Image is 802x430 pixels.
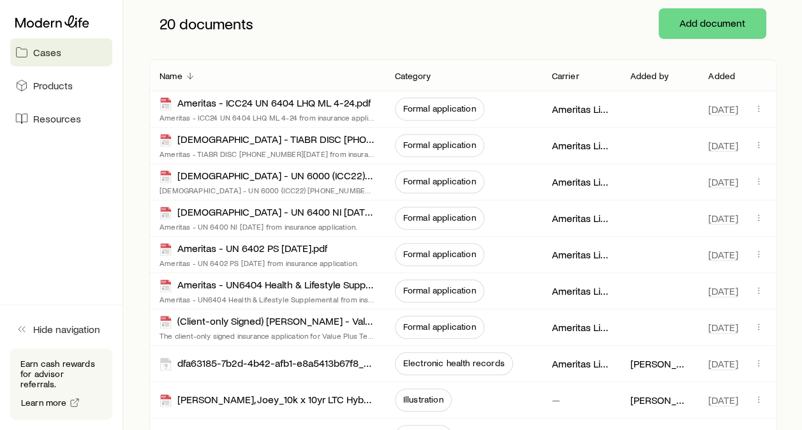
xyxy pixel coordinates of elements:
span: documents [179,15,253,33]
p: Earn cash rewards for advisor referrals. [20,359,102,389]
div: [DEMOGRAPHIC_DATA] - TIABR DISC [PHONE_NUMBER][DATE].pdf [160,133,375,147]
p: — [551,394,560,406]
span: Cases [33,46,61,59]
span: Electronic health records [403,358,505,368]
p: Added by [630,71,668,81]
p: Ameritas Life Insurance Corp. (Ameritas) [551,248,609,261]
div: [PERSON_NAME], Joey_10k x 10yr LTC Hybrid Comparison [160,393,375,408]
p: Ameritas - UN6404 Health & Lifestyle Supplemental from insurance application. [160,294,375,304]
span: [DATE] [708,103,738,115]
div: dfa63185-7b2d-4b42-afb1-e8a5413b67f8_v0 [160,357,375,371]
span: Resources [33,112,81,125]
span: Formal application [403,322,476,332]
span: Formal application [403,285,476,295]
a: Resources [10,105,112,133]
p: Ameritas - ICC24 UN 6404 LHQ ML 4-24 from insurance application. [160,112,375,122]
div: Ameritas - UN 6402 PS [DATE].pdf [160,242,327,256]
span: [DATE] [708,357,738,370]
p: Added [708,71,735,81]
p: [PERSON_NAME] [630,394,688,406]
span: Formal application [403,176,476,186]
p: Ameritas Life Insurance Corp. (Ameritas) [551,357,609,370]
div: Ameritas - ICC24 UN 6404 LHQ ML 4-24.pdf [160,96,371,111]
span: [DATE] [708,175,738,188]
span: [DATE] [708,248,738,261]
button: Add document [658,8,766,39]
span: Formal application [403,249,476,259]
div: Ameritas - UN6404 Health & Lifestyle Supplemental.pdf [160,278,375,293]
p: Ameritas Life Insurance Corp. (Ameritas) [551,175,609,188]
span: 20 [160,15,175,33]
p: Ameritas Life Insurance Corp. (Ameritas) [551,103,609,115]
a: Products [10,71,112,100]
button: Hide navigation [10,315,112,343]
p: Category [395,71,431,81]
p: Ameritas - UN 6402 PS [DATE] from insurance application. [160,258,359,268]
div: [DEMOGRAPHIC_DATA] - UN 6400 NI [DATE].pdf [160,205,375,220]
span: Illustration [403,394,443,404]
div: [DEMOGRAPHIC_DATA] - UN 6000 (ICC22) [PHONE_NUMBER][DATE].pdf [160,169,375,184]
p: Ameritas - UN 6400 NI [DATE] from insurance application. [160,221,375,232]
p: Ameritas - TIABR DISC [PHONE_NUMBER][DATE] from insurance application. [160,149,375,159]
span: [DATE] [708,321,738,334]
p: Ameritas Life Insurance Corp. (Ameritas) [551,139,609,152]
span: [DATE] [708,285,738,297]
span: Hide navigation [33,323,100,336]
div: (Client-only Signed) [PERSON_NAME] - Value Plus Term , Application.pdf [160,315,375,329]
span: [DATE] [708,212,738,225]
span: [DATE] [708,394,738,406]
span: Formal application [403,103,476,114]
p: Ameritas Life Insurance Corp. (Ameritas) [551,285,609,297]
span: [DATE] [708,139,738,152]
a: Cases [10,38,112,66]
span: Products [33,79,73,92]
span: Formal application [403,140,476,150]
p: The client-only signed insurance application for Value Plus Term . [160,330,375,341]
p: Name [160,71,182,81]
p: [PERSON_NAME] [630,357,688,370]
span: Formal application [403,212,476,223]
div: Earn cash rewards for advisor referrals.Learn more [10,348,112,420]
p: Ameritas Life Insurance Corp. (Ameritas) [551,212,609,225]
p: [DEMOGRAPHIC_DATA] - UN 6000 (ICC22) [PHONE_NUMBER][DATE] from insurance application. [160,185,375,195]
p: Ameritas Life Insurance Corp. (Ameritas) [551,321,609,334]
span: Learn more [21,398,67,407]
p: Carrier [551,71,579,81]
